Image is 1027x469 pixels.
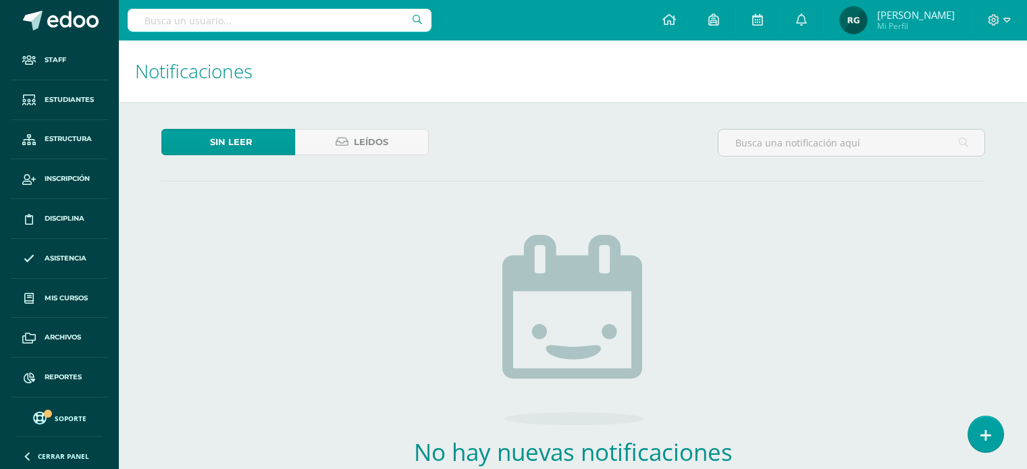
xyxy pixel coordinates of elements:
img: e044b199acd34bf570a575bac584e1d1.png [840,7,867,34]
input: Busca un usuario... [128,9,431,32]
a: Sin leer [161,129,295,155]
span: Soporte [55,414,86,423]
span: Reportes [45,372,82,383]
span: [PERSON_NAME] [877,8,955,22]
a: Inscripción [11,159,108,199]
span: Notificaciones [135,58,253,84]
a: Asistencia [11,239,108,279]
a: Soporte [16,408,103,426]
a: Disciplina [11,199,108,239]
h2: No hay nuevas notificaciones [374,436,772,468]
span: Sin leer [210,130,253,155]
span: Mi Perfil [877,20,955,32]
span: Inscripción [45,173,90,184]
a: Estudiantes [11,80,108,120]
span: Estructura [45,134,92,144]
input: Busca una notificación aquí [718,130,984,156]
a: Staff [11,40,108,80]
a: Reportes [11,358,108,397]
span: Disciplina [45,213,84,224]
span: Cerrar panel [38,451,89,461]
a: Archivos [11,318,108,358]
span: Leídos [354,130,388,155]
span: Estudiantes [45,94,94,105]
span: Archivos [45,332,81,343]
a: Leídos [295,129,429,155]
span: Mis cursos [45,293,88,304]
span: Asistencia [45,253,86,264]
img: no_activities.png [502,235,644,425]
span: Staff [45,55,66,65]
a: Mis cursos [11,279,108,319]
a: Estructura [11,120,108,160]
